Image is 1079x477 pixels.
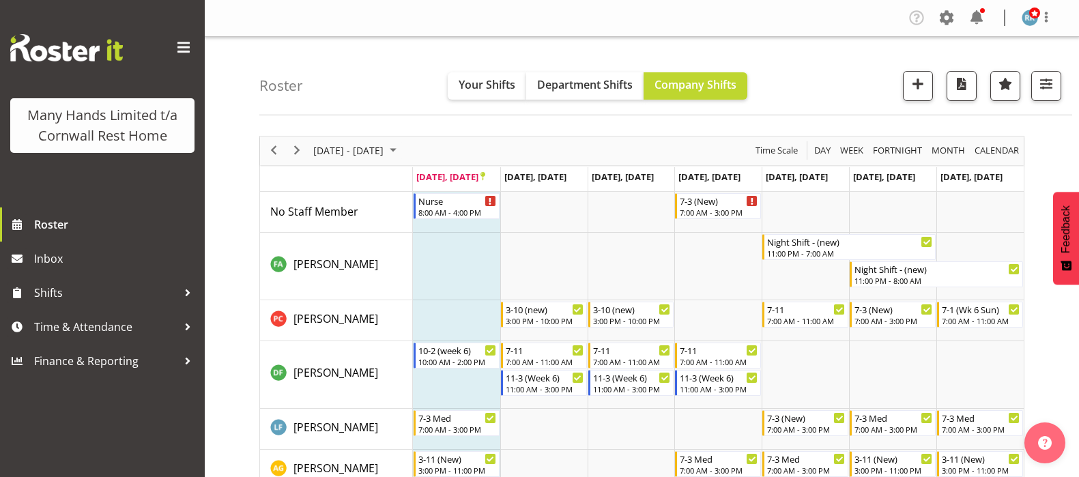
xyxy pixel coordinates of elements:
div: 8:00 AM - 4:00 PM [418,207,496,218]
div: No Staff Member"s event - 7-3 (New) Begin From Thursday, September 25, 2025 at 7:00:00 AM GMT+12:... [675,193,761,219]
div: 7:00 AM - 11:00 AM [593,356,671,367]
div: Fairbrother, Deborah"s event - 10-2 (week 6) Begin From Monday, September 22, 2025 at 10:00:00 AM... [414,343,500,368]
span: Time & Attendance [34,317,177,337]
span: [DATE], [DATE] [853,171,915,183]
div: Chand, Pretika"s event - 3-10 (new) Begin From Wednesday, September 24, 2025 at 3:00:00 PM GMT+12... [588,302,674,328]
td: Adams, Fran resource [260,233,413,300]
div: Galvez, Angeline"s event - 7-3 Med Begin From Thursday, September 25, 2025 at 7:00:00 AM GMT+12:0... [675,451,761,477]
div: 7-3 (New) [767,411,845,424]
span: Finance & Reporting [34,351,177,371]
td: Fairbrother, Deborah resource [260,341,413,409]
div: 7-3 Med [418,411,496,424]
button: Add a new shift [903,71,933,101]
div: 7-11 [680,343,758,357]
span: Company Shifts [654,77,736,92]
div: Flynn, Leeane"s event - 7-3 Med Begin From Monday, September 22, 2025 at 7:00:00 AM GMT+12:00 End... [414,410,500,436]
a: [PERSON_NAME] [293,256,378,272]
div: 3:00 PM - 10:00 PM [593,315,671,326]
span: [PERSON_NAME] [293,257,378,272]
span: Department Shifts [537,77,633,92]
div: previous period [262,136,285,165]
span: [PERSON_NAME] [293,461,378,476]
button: Company Shifts [644,72,747,100]
a: [PERSON_NAME] [293,419,378,435]
button: Highlight an important date within the roster. [990,71,1020,101]
div: Night Shift - (new) [767,235,932,248]
div: Galvez, Angeline"s event - 3-11 (New) Begin From Sunday, September 28, 2025 at 3:00:00 PM GMT+13:... [937,451,1023,477]
span: [DATE], [DATE] [504,171,566,183]
span: Your Shifts [459,77,515,92]
a: No Staff Member [270,203,358,220]
div: 7:00 AM - 11:00 AM [942,315,1020,326]
div: 11:00 AM - 3:00 PM [593,384,671,394]
div: Chand, Pretika"s event - 7-11 Begin From Friday, September 26, 2025 at 7:00:00 AM GMT+12:00 Ends ... [762,302,848,328]
span: [DATE], [DATE] [940,171,1003,183]
div: Chand, Pretika"s event - 7-1 (Wk 6 Sun) Begin From Sunday, September 28, 2025 at 7:00:00 AM GMT+1... [937,302,1023,328]
div: 7:00 AM - 3:00 PM [680,465,758,476]
button: Download a PDF of the roster according to the set date range. [947,71,977,101]
div: Fairbrother, Deborah"s event - 7-11 Begin From Tuesday, September 23, 2025 at 7:00:00 AM GMT+12:0... [501,343,587,368]
div: 3:00 PM - 11:00 PM [942,465,1020,476]
span: [DATE] - [DATE] [312,142,385,159]
div: 7-11 [506,343,584,357]
div: Chand, Pretika"s event - 7-3 (New) Begin From Saturday, September 27, 2025 at 7:00:00 AM GMT+12:0... [850,302,936,328]
div: Fairbrother, Deborah"s event - 11-3 (Week 6) Begin From Thursday, September 25, 2025 at 11:00:00 ... [675,370,761,396]
div: 11:00 PM - 7:00 AM [767,248,932,259]
div: 11:00 AM - 3:00 PM [680,384,758,394]
td: Chand, Pretika resource [260,300,413,341]
button: Filter Shifts [1031,71,1061,101]
span: [DATE], [DATE] [592,171,654,183]
span: Week [839,142,865,159]
div: Flynn, Leeane"s event - 7-3 Med Begin From Saturday, September 27, 2025 at 7:00:00 AM GMT+12:00 E... [850,410,936,436]
div: 7-3 (New) [680,194,758,207]
button: Time Scale [753,142,801,159]
div: Fairbrother, Deborah"s event - 11-3 (Week 6) Begin From Wednesday, September 24, 2025 at 11:00:00... [588,370,674,396]
button: Your Shifts [448,72,526,100]
div: Galvez, Angeline"s event - 3-11 (New) Begin From Saturday, September 27, 2025 at 3:00:00 PM GMT+1... [850,451,936,477]
div: Fairbrother, Deborah"s event - 11-3 (Week 6) Begin From Tuesday, September 23, 2025 at 11:00:00 A... [501,370,587,396]
div: 7:00 AM - 11:00 AM [767,315,845,326]
img: help-xxl-2.png [1038,436,1052,450]
div: 7-3 Med [854,411,932,424]
span: [PERSON_NAME] [293,420,378,435]
div: 11:00 AM - 3:00 PM [506,384,584,394]
div: Fairbrother, Deborah"s event - 7-11 Begin From Thursday, September 25, 2025 at 7:00:00 AM GMT+12:... [675,343,761,368]
span: calendar [973,142,1020,159]
button: Timeline Day [812,142,833,159]
div: 7-1 (Wk 6 Sun) [942,302,1020,316]
span: Inbox [34,248,198,269]
a: [PERSON_NAME] [293,460,378,476]
div: 3-11 (New) [854,452,932,465]
span: [PERSON_NAME] [293,365,378,380]
button: Timeline Month [930,142,968,159]
div: Galvez, Angeline"s event - 3-11 (New) Begin From Monday, September 22, 2025 at 3:00:00 PM GMT+12:... [414,451,500,477]
td: Flynn, Leeane resource [260,409,413,450]
button: Fortnight [871,142,925,159]
div: Fairbrother, Deborah"s event - 7-11 Begin From Wednesday, September 24, 2025 at 7:00:00 AM GMT+12... [588,343,674,368]
div: 7-3 Med [942,411,1020,424]
span: Shifts [34,283,177,303]
div: Adams, Fran"s event - Night Shift - (new) Begin From Saturday, September 27, 2025 at 11:00:00 PM ... [850,261,1023,287]
span: Feedback [1060,205,1072,253]
div: 7:00 AM - 3:00 PM [942,424,1020,435]
img: reece-rhind280.jpg [1022,10,1038,26]
button: Department Shifts [526,72,644,100]
div: 7-3 Med [680,452,758,465]
div: 3-10 (new) [593,302,671,316]
div: Galvez, Angeline"s event - 7-3 Med Begin From Friday, September 26, 2025 at 7:00:00 AM GMT+12:00 ... [762,451,848,477]
div: 3:00 PM - 10:00 PM [506,315,584,326]
div: 11-3 (Week 6) [593,371,671,384]
div: next period [285,136,308,165]
a: [PERSON_NAME] [293,310,378,327]
div: 11:00 PM - 8:00 AM [854,275,1020,286]
div: 3-11 (New) [942,452,1020,465]
div: 10:00 AM - 2:00 PM [418,356,496,367]
div: 11-3 (Week 6) [506,371,584,384]
div: Chand, Pretika"s event - 3-10 (new) Begin From Tuesday, September 23, 2025 at 3:00:00 PM GMT+12:0... [501,302,587,328]
span: Day [813,142,832,159]
button: September 2025 [311,142,403,159]
div: 7:00 AM - 3:00 PM [767,424,845,435]
span: [PERSON_NAME] [293,311,378,326]
div: Night Shift - (new) [854,262,1020,276]
div: Flynn, Leeane"s event - 7-3 Med Begin From Sunday, September 28, 2025 at 7:00:00 AM GMT+13:00 End... [937,410,1023,436]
